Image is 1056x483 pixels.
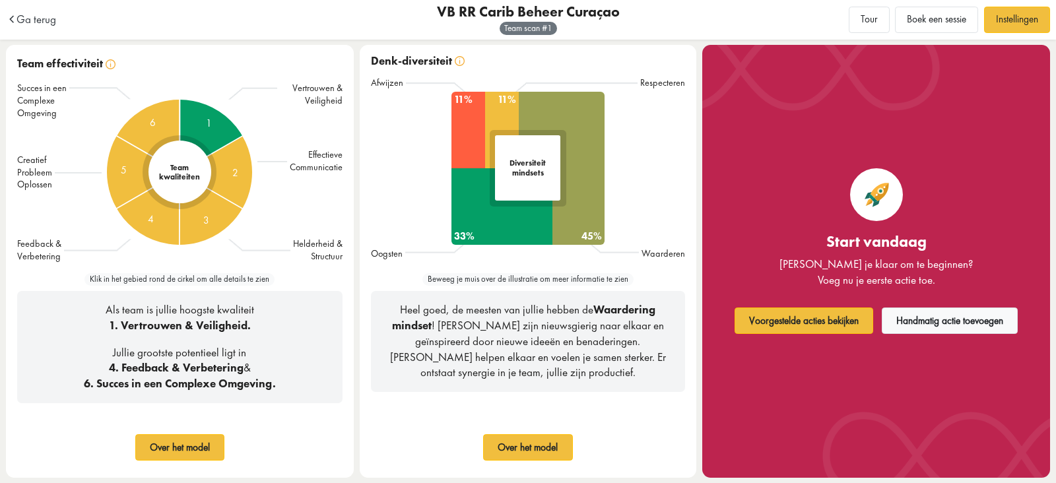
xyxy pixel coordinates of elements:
div: Succes in een Complexe Omgeving [17,82,69,119]
div: Team effectiviteit [17,56,343,72]
span: 5 [121,163,127,179]
img: rocket.svg [863,181,890,208]
span: Team kwaliteiten [159,163,200,182]
span: 1 [206,116,212,132]
strong: 4. Feedback & Verbetering [109,360,244,375]
span: 6 [150,115,156,131]
div: Jullie grootste potentieel ligt in & [28,345,332,392]
div: Helderheid & Structuur [290,238,343,263]
div: Afwijzen [371,77,406,89]
div: Effectieve Communicatie [287,148,343,174]
span: 3 [204,213,210,229]
span: 11% [451,93,476,106]
div: Waarderen [639,247,685,260]
button: Voorgestelde acties bekijken [735,307,874,334]
div: Vertrouwen & Veiligheid [277,82,343,110]
span: 11% [495,93,519,106]
span: 45% [552,229,605,245]
button: Handmatig actie toevoegen [882,307,1018,334]
div: Respecteren [638,77,685,89]
div: Denk-diversiteit [371,53,686,69]
div: Oogsten [371,247,405,260]
span: Beweeg je muis over de illustratie om meer informatie te zien [422,273,634,286]
a: Ga terug [7,14,57,25]
span: Klik in het gebied rond de cirkel om alle details te zien [84,273,275,286]
div: Start vandaag [732,232,1021,251]
div: Feedback & Verbetering [17,238,64,263]
button: Tour [849,7,890,33]
span: 2 [232,166,238,181]
div: Als team is jullie hoogste kwaliteit [28,302,332,334]
img: info.svg [455,56,465,66]
span: Team scan # [504,22,552,34]
button: Over het model [135,434,225,461]
img: info.svg [106,59,115,69]
span: 33% [451,229,552,245]
div: Heel goed, de meesten van jullie hebben de ! [PERSON_NAME] zijn nieuwsgierig naar elkaar en geïns... [371,291,686,392]
strong: Waardering mindset [392,302,656,333]
span: Diversiteit mindsets [495,153,560,183]
span: 1 [547,22,552,34]
strong: 6. Succes in een Complexe Omgeving. [84,376,276,391]
span: 4 [148,212,154,228]
span: Ga terug [16,14,56,25]
div: [PERSON_NAME] je klaar om te beginnen? Voeg nu je eerste actie toe. [732,257,1021,288]
a: Instellingen [984,7,1050,33]
div: Creatief Probleem Oplossen [17,154,55,191]
strong: 1. Vertrouwen & Veiligheid. [109,318,251,333]
button: Boek een sessie [895,7,978,33]
div: VB RR Carib Beheer Curaçao [215,5,841,20]
button: Over het model [483,434,573,461]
